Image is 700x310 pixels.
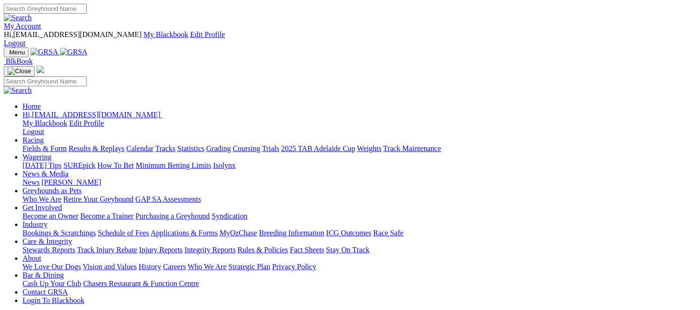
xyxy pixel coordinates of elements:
a: News & Media [23,170,68,178]
a: Strategic Plan [228,263,270,271]
a: Grading [206,144,231,152]
a: Stay On Track [326,246,369,254]
div: About [23,263,696,271]
a: Become a Trainer [80,212,134,220]
a: [PERSON_NAME] [41,178,101,186]
a: Careers [163,263,186,271]
a: Who We Are [188,263,227,271]
a: BlkBook [4,57,33,65]
a: Racing [23,136,44,144]
a: GAP SA Assessments [136,195,201,203]
div: Get Involved [23,212,696,220]
a: Cash Up Your Club [23,280,81,287]
img: Close [8,68,31,75]
a: Become an Owner [23,212,78,220]
a: Logout [23,128,44,136]
a: Fact Sheets [290,246,324,254]
button: Toggle navigation [4,66,35,76]
a: Privacy Policy [272,263,316,271]
a: Isolynx [213,161,236,169]
a: Results & Replays [68,144,124,152]
a: Purchasing a Greyhound [136,212,210,220]
a: Get Involved [23,204,62,212]
a: SUREpick [63,161,95,169]
a: Home [23,102,41,110]
input: Search [4,4,87,14]
a: Rules & Policies [237,246,288,254]
a: Greyhounds as Pets [23,187,82,195]
span: Hi, [EMAIL_ADDRESS][DOMAIN_NAME] [23,111,160,119]
a: Edit Profile [190,30,225,38]
a: Logout [4,39,25,47]
a: Tracks [155,144,175,152]
span: Menu [9,49,25,56]
img: GRSA [60,48,88,56]
div: Wagering [23,161,696,170]
a: Calendar [126,144,153,152]
a: ICG Outcomes [326,229,371,237]
div: Care & Integrity [23,246,696,254]
a: Coursing [233,144,260,152]
a: Edit Profile [69,119,104,127]
a: Contact GRSA [23,288,68,296]
a: Weights [357,144,381,152]
img: Search [4,14,32,22]
a: My Blackbook [144,30,189,38]
a: We Love Our Dogs [23,263,81,271]
a: [DATE] Tips [23,161,61,169]
a: How To Bet [98,161,134,169]
a: History [138,263,161,271]
a: Vision and Values [83,263,137,271]
div: Industry [23,229,696,237]
a: Breeding Information [259,229,324,237]
a: Track Maintenance [383,144,441,152]
a: Fields & Form [23,144,67,152]
img: GRSA [30,48,58,56]
input: Search [4,76,87,86]
a: Industry [23,220,47,228]
a: MyOzChase [220,229,257,237]
a: Bar & Dining [23,271,64,279]
div: Racing [23,144,696,153]
a: Care & Integrity [23,237,72,245]
img: logo-grsa-white.png [37,66,44,73]
a: Retire Your Greyhound [63,195,134,203]
a: Minimum Betting Limits [136,161,211,169]
a: Stewards Reports [23,246,75,254]
img: Search [4,86,32,95]
span: BlkBook [6,57,33,65]
div: Greyhounds as Pets [23,195,696,204]
a: Chasers Restaurant & Function Centre [83,280,199,287]
a: Statistics [177,144,205,152]
a: Login To Blackbook [23,296,84,304]
a: 2025 TAB Adelaide Cup [281,144,355,152]
a: Applications & Forms [151,229,218,237]
a: Syndication [212,212,247,220]
a: My Blackbook [23,119,68,127]
a: Bookings & Scratchings [23,229,96,237]
div: My Account [4,30,696,47]
div: News & Media [23,178,696,187]
a: Who We Are [23,195,61,203]
a: Race Safe [373,229,403,237]
a: Trials [262,144,279,152]
a: Integrity Reports [184,246,236,254]
a: Schedule of Fees [98,229,149,237]
a: Wagering [23,153,52,161]
a: My Account [4,22,41,30]
a: News [23,178,39,186]
div: Hi,[EMAIL_ADDRESS][DOMAIN_NAME] [23,119,696,136]
a: Track Injury Rebate [77,246,137,254]
a: Hi,[EMAIL_ADDRESS][DOMAIN_NAME] [23,111,162,119]
a: About [23,254,41,262]
div: Bar & Dining [23,280,696,288]
span: Hi, [EMAIL_ADDRESS][DOMAIN_NAME] [4,30,142,38]
button: Toggle navigation [4,47,29,57]
a: Injury Reports [139,246,183,254]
